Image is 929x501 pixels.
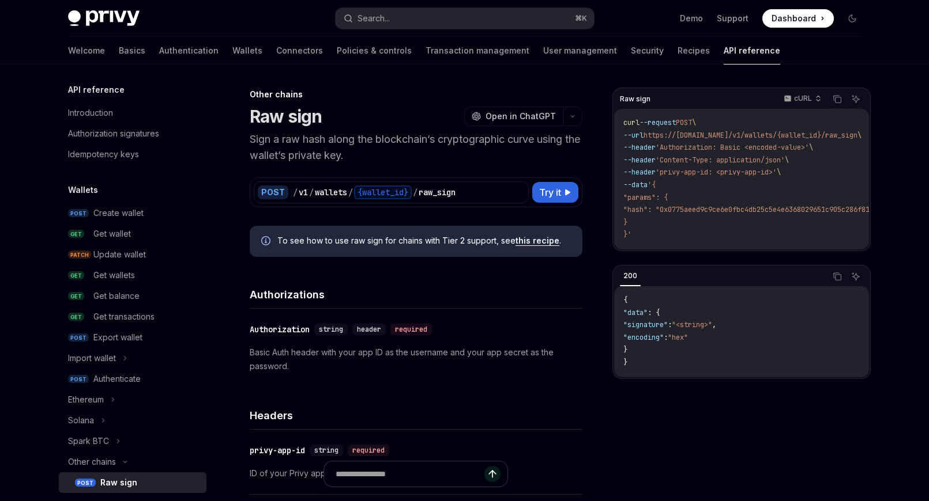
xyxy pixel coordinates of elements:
span: --data [623,180,648,189]
a: Authentication [159,37,219,64]
div: required [390,324,432,335]
span: header [357,325,381,334]
button: Copy the contents from the code block [830,269,845,284]
h5: Wallets [68,183,98,197]
p: Basic Auth header with your app ID as the username and your app secret as the password. [250,346,582,373]
a: POSTExport wallet [59,327,206,348]
div: Raw sign [100,476,137,489]
div: Get balance [93,289,140,303]
span: "hex" [668,333,688,342]
div: / [309,187,314,198]
span: --header [623,143,656,152]
button: cURL [777,89,826,109]
span: \ [857,131,862,140]
a: Security [631,37,664,64]
span: : { [648,308,660,317]
button: Search...⌘K [336,8,594,29]
h1: Raw sign [250,106,322,127]
div: Export wallet [93,331,142,344]
a: Policies & controls [337,37,412,64]
span: --header [623,168,656,177]
span: "data" [623,308,648,317]
span: ⌘ K [575,14,587,23]
h4: Headers [250,408,582,423]
a: Demo [680,13,703,24]
span: "params": { [623,193,668,202]
span: GET [68,271,84,280]
span: string [319,325,343,334]
p: cURL [794,94,812,103]
div: raw_sign [419,187,456,198]
span: POST [75,479,96,487]
span: \ [777,168,781,177]
svg: Info [261,236,273,248]
a: Connectors [276,37,323,64]
a: Welcome [68,37,105,64]
span: } [623,345,627,354]
div: Ethereum [68,393,104,407]
div: Authenticate [93,372,141,386]
img: dark logo [68,10,140,26]
span: "<string>" [672,320,712,329]
span: POST [68,375,89,384]
div: Get wallets [93,268,135,282]
span: "signature" [623,320,668,329]
span: Raw sign [620,94,650,104]
a: Wallets [232,37,262,64]
div: wallets [315,187,347,198]
div: Authorization signatures [68,127,159,141]
span: https://[DOMAIN_NAME]/v1/wallets/{wallet_id}/raw_sign [644,131,857,140]
span: : [668,320,672,329]
div: / [413,187,418,198]
span: "encoding" [623,333,664,342]
div: POST [258,185,288,199]
span: To see how to use raw sign for chains with Tier 2 support, see . [277,235,571,246]
a: POSTAuthenticate [59,369,206,389]
span: { [623,295,627,305]
a: Basics [119,37,145,64]
a: this recipe [516,236,559,246]
div: Get transactions [93,310,155,324]
a: POSTCreate wallet [59,203,206,223]
a: Authorization signatures [59,123,206,144]
span: GET [68,313,84,321]
a: Support [717,13,749,24]
button: Ask AI [848,92,863,107]
div: Get wallet [93,227,131,241]
span: --header [623,155,656,165]
span: Open in ChatGPT [486,111,556,122]
div: v1 [299,187,308,198]
h5: API reference [68,83,125,97]
a: User management [543,37,617,64]
div: Spark BTC [68,434,109,448]
div: required [348,445,389,456]
a: GETGet wallet [59,223,206,244]
a: POSTRaw sign [59,472,206,493]
span: string [314,446,338,455]
a: Dashboard [762,9,834,28]
span: \ [692,118,696,127]
span: GET [68,230,84,238]
div: Introduction [68,106,113,120]
div: privy-app-id [250,445,305,456]
div: Authorization [250,324,310,335]
button: Toggle dark mode [843,9,862,28]
a: GETGet transactions [59,306,206,327]
span: 'Content-Type: application/json' [656,155,785,165]
div: 200 [620,269,641,283]
a: GETGet wallets [59,265,206,286]
span: Dashboard [772,13,816,24]
div: / [293,187,298,198]
span: PATCH [68,251,91,259]
button: Open in ChatGPT [464,107,563,126]
span: POST [68,333,89,342]
span: } [623,218,627,227]
div: / [348,187,353,198]
span: : [664,333,668,342]
a: Recipes [678,37,710,64]
button: Copy the contents from the code block [830,92,845,107]
span: curl [623,118,640,127]
span: \ [809,143,813,152]
button: Send message [484,466,501,482]
span: }' [623,230,631,239]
